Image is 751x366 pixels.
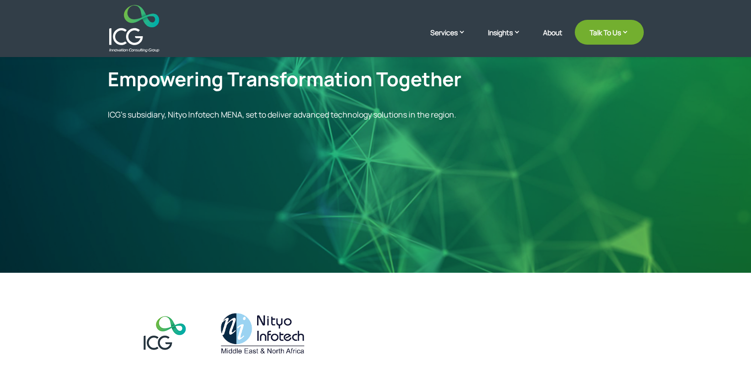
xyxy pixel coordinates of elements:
[575,20,644,45] a: Talk To Us
[701,318,751,366] iframe: Chat Widget
[108,109,456,120] span: ICG’s subsidiary, Nityo Infotech MENA, set to deliver advanced technology solutions in the region.
[108,65,462,92] span: Empowering Transformation Together
[488,27,531,52] a: Insights
[430,27,476,52] a: Services
[109,5,159,52] img: ICG
[220,313,304,354] img: Nityo MENA Logo 1 (2)
[543,29,562,52] a: About
[139,313,191,357] img: icg-logo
